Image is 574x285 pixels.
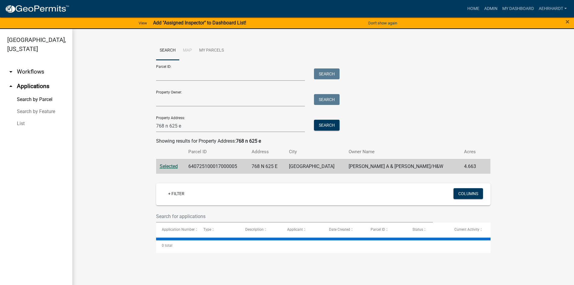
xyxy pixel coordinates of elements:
[371,227,385,232] span: Parcel ID
[156,138,491,145] div: Showing results for Property Address:
[248,145,285,159] th: Address
[460,159,482,174] td: 4.663
[365,223,407,237] datatable-header-cell: Parcel ID
[412,227,423,232] span: Status
[156,238,491,253] div: 0 total
[162,227,195,232] span: Application Number
[536,3,569,14] a: aehrhardt
[329,227,350,232] span: Date Created
[285,145,345,159] th: City
[281,223,323,237] datatable-header-cell: Applicant
[566,17,569,26] span: ×
[366,18,400,28] button: Don't show again
[198,223,240,237] datatable-header-cell: Type
[156,41,179,60] a: Search
[196,41,227,60] a: My Parcels
[7,83,14,90] i: arrow_drop_up
[345,145,460,159] th: Owner Name
[460,145,482,159] th: Acres
[314,120,340,131] button: Search
[236,138,261,144] strong: 768 n 625 e
[314,94,340,105] button: Search
[407,223,449,237] datatable-header-cell: Status
[156,210,433,223] input: Search for applications
[156,223,198,237] datatable-header-cell: Application Number
[285,159,345,174] td: [GEOGRAPHIC_DATA]
[245,227,264,232] span: Description
[287,227,303,232] span: Applicant
[323,223,365,237] datatable-header-cell: Date Created
[314,68,340,79] button: Search
[153,20,246,26] strong: Add "Assigned Inspector" to Dashboard List!
[185,145,248,159] th: Parcel ID
[185,159,248,174] td: 640725100017000005
[7,68,14,75] i: arrow_drop_down
[136,18,149,28] a: View
[449,223,491,237] datatable-header-cell: Current Activity
[500,3,536,14] a: My Dashboard
[248,159,285,174] td: 768 N 625 E
[453,188,483,199] button: Columns
[465,3,482,14] a: Home
[240,223,281,237] datatable-header-cell: Description
[566,18,569,25] button: Close
[160,163,178,169] a: Selected
[454,227,479,232] span: Current Activity
[345,159,460,174] td: [PERSON_NAME] A & [PERSON_NAME]/H&W
[163,188,189,199] a: + Filter
[482,3,500,14] a: Admin
[203,227,211,232] span: Type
